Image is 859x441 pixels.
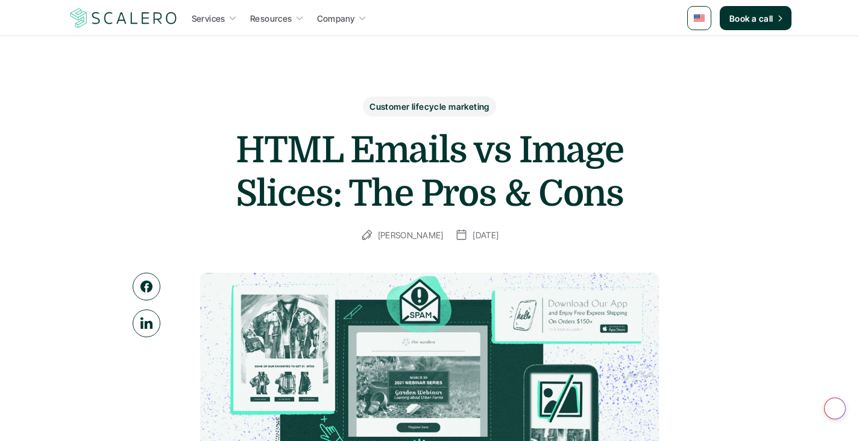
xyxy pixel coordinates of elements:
[378,227,444,243] p: [PERSON_NAME]
[473,227,499,243] p: [DATE]
[68,7,179,30] img: Scalero company logo
[720,6,791,30] a: Book a call
[250,12,292,25] p: Resources
[317,12,355,25] p: Company
[370,100,489,113] p: Customer lifecycle marketing
[192,12,225,25] p: Services
[818,400,847,429] iframe: gist-messenger-bubble-iframe
[68,7,179,29] a: Scalero company logo
[729,12,773,25] p: Book a call
[189,128,671,215] h1: HTML Emails vs Image Slices: The Pros & Cons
